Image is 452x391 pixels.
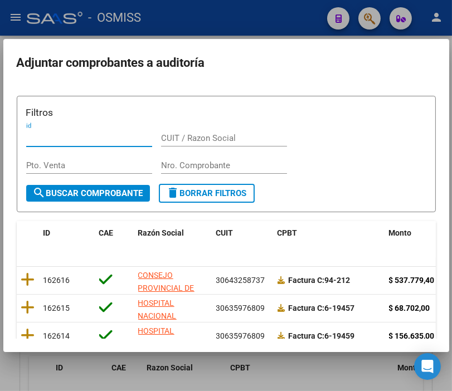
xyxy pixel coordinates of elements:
[159,184,255,203] button: Borrar Filtros
[138,228,184,237] span: Razón Social
[33,188,143,198] span: Buscar Comprobante
[43,276,70,285] span: 162616
[216,276,265,285] span: 30643258737
[17,52,436,74] h2: Adjuntar comprobantes a auditoría
[212,221,273,258] datatable-header-cell: CUIT
[167,186,180,199] mat-icon: delete
[389,304,430,312] strong: $ 68.702,00
[39,221,95,258] datatable-header-cell: ID
[389,276,435,285] strong: $ 537.779,40
[289,331,325,340] span: Factura C:
[33,186,46,199] mat-icon: search
[43,331,70,340] span: 162614
[216,228,234,237] span: CUIT
[99,228,114,237] span: CAE
[138,271,207,317] span: CONSEJO PROVINCIAL DE SALUD PUBLICA PCIADE RIO NEGRO
[289,304,325,312] span: Factura C:
[389,331,435,340] strong: $ 156.635,00
[167,188,247,198] span: Borrar Filtros
[289,304,355,312] strong: 6-19457
[289,276,351,285] strong: 94-212
[273,221,385,258] datatable-header-cell: CPBT
[289,276,325,285] span: Factura C:
[43,304,70,312] span: 162615
[216,304,265,312] span: 30635976809
[26,105,426,120] h3: Filtros
[43,228,51,237] span: ID
[216,331,265,340] span: 30635976809
[278,228,298,237] span: CPBT
[289,331,355,340] strong: 6-19459
[389,228,412,237] span: Monto
[134,221,212,258] datatable-header-cell: Razón Social
[138,326,198,373] span: HOSPITAL NACIONAL PROFESOR [PERSON_NAME]
[414,353,441,380] div: Open Intercom Messenger
[26,185,150,202] button: Buscar Comprobante
[95,221,134,258] datatable-header-cell: CAE
[138,299,198,345] span: HOSPITAL NACIONAL PROFESOR [PERSON_NAME]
